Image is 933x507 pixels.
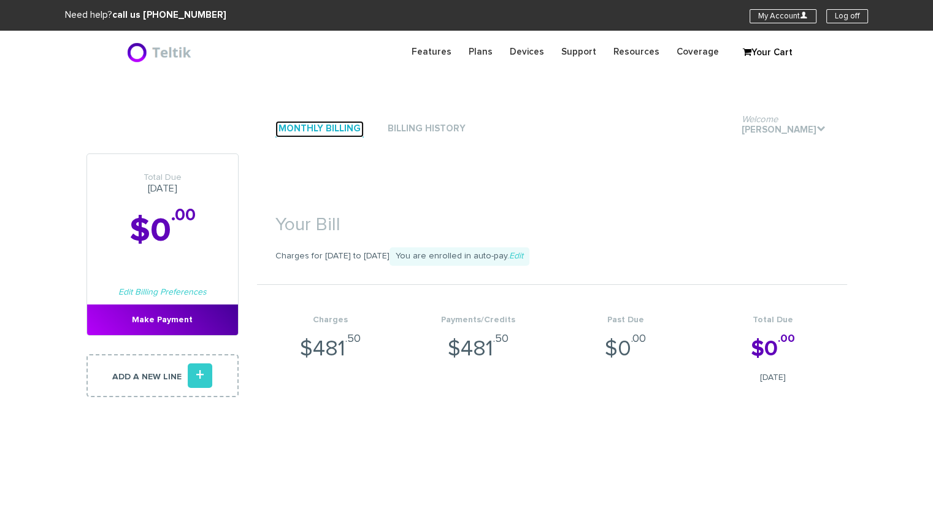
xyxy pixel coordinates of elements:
[171,207,196,224] sup: .00
[404,315,552,325] h4: Payments/Credits
[257,196,847,241] h1: Your Bill
[404,285,552,397] li: $481
[553,40,605,64] a: Support
[552,285,700,397] li: $0
[188,363,212,388] i: +
[87,304,238,335] a: Make Payment
[86,354,239,397] a: Add a new line+
[737,44,798,62] a: Your Cart
[605,40,668,64] a: Resources
[112,10,226,20] strong: call us [PHONE_NUMBER]
[257,247,847,266] p: Charges for [DATE] to [DATE]
[493,333,509,344] sup: .50
[126,40,194,64] img: BriteX
[800,11,808,19] i: U
[699,371,847,384] span: [DATE]
[826,9,868,23] a: Log off
[275,121,364,137] a: Monthly Billing
[87,172,238,183] span: Total Due
[778,333,795,344] sup: .00
[816,124,826,133] i: .
[750,9,816,23] a: My AccountU
[699,315,847,325] h4: Total Due
[460,40,501,64] a: Plans
[403,40,460,64] a: Features
[739,122,829,139] a: Welcome[PERSON_NAME].
[668,40,728,64] a: Coverage
[699,285,847,397] li: $0
[742,115,778,124] span: Welcome
[257,315,405,325] h4: Charges
[390,247,529,266] span: You are enrolled in auto-pay.
[509,252,523,260] a: Edit
[257,285,405,397] li: $481
[345,333,361,344] sup: .50
[118,288,207,296] a: Edit Billing Preferences
[631,333,646,344] sup: .00
[87,172,238,195] h3: [DATE]
[65,10,226,20] span: Need help?
[501,40,553,64] a: Devices
[552,315,700,325] h4: Past Due
[87,213,238,249] h2: $0
[385,121,469,137] a: Billing History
